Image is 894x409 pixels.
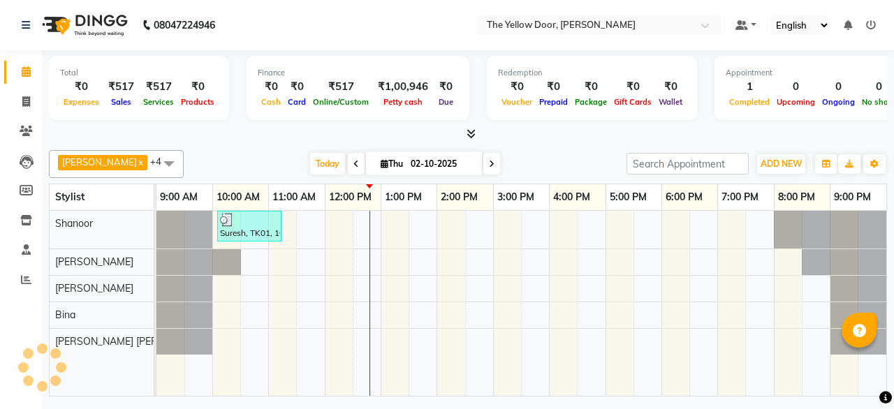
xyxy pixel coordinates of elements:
[62,156,137,168] span: [PERSON_NAME]
[219,213,280,239] div: Suresh, TK01, 10:05 AM-11:15 AM, Men - Hairwash,Men - Navratna Oil - Head Massage,Men - [PERSON_N...
[325,187,375,207] a: 12:00 PM
[437,187,481,207] a: 2:00 PM
[258,67,458,79] div: Finance
[655,97,686,107] span: Wallet
[406,154,476,174] input: 2025-10-02
[60,67,218,79] div: Total
[610,79,655,95] div: ₹0
[108,97,135,107] span: Sales
[36,6,131,45] img: logo
[718,187,762,207] a: 7:00 PM
[60,79,103,95] div: ₹0
[835,353,880,395] iframe: chat widget
[284,97,309,107] span: Card
[830,187,874,207] a: 9:00 PM
[381,187,425,207] a: 1:00 PM
[55,255,133,268] span: [PERSON_NAME]
[150,156,172,167] span: +4
[258,97,284,107] span: Cash
[284,79,309,95] div: ₹0
[773,97,819,107] span: Upcoming
[819,97,858,107] span: Ongoing
[662,187,706,207] a: 6:00 PM
[269,187,319,207] a: 11:00 AM
[156,187,201,207] a: 9:00 AM
[498,79,536,95] div: ₹0
[761,158,802,169] span: ADD NEW
[103,79,140,95] div: ₹517
[655,79,686,95] div: ₹0
[626,153,749,174] input: Search Appointment
[177,79,218,95] div: ₹0
[55,217,93,230] span: Shanoor
[726,79,773,95] div: 1
[55,191,85,203] span: Stylist
[819,79,858,95] div: 0
[140,97,177,107] span: Services
[310,153,345,174] span: Today
[377,158,406,169] span: Thu
[258,79,284,95] div: ₹0
[55,282,133,295] span: [PERSON_NAME]
[536,79,571,95] div: ₹0
[498,67,686,79] div: Redemption
[571,97,610,107] span: Package
[610,97,655,107] span: Gift Cards
[550,187,594,207] a: 4:00 PM
[372,79,434,95] div: ₹1,00,946
[726,97,773,107] span: Completed
[55,308,75,321] span: Bina
[140,79,177,95] div: ₹517
[380,97,426,107] span: Petty cash
[757,154,805,174] button: ADD NEW
[309,97,372,107] span: Online/Custom
[536,97,571,107] span: Prepaid
[55,335,214,348] span: [PERSON_NAME] [PERSON_NAME]
[60,97,103,107] span: Expenses
[775,187,819,207] a: 8:00 PM
[154,6,215,45] b: 08047224946
[435,97,457,107] span: Due
[773,79,819,95] div: 0
[434,79,458,95] div: ₹0
[498,97,536,107] span: Voucher
[309,79,372,95] div: ₹517
[606,187,650,207] a: 5:00 PM
[494,187,538,207] a: 3:00 PM
[137,156,143,168] a: x
[213,187,263,207] a: 10:00 AM
[177,97,218,107] span: Products
[571,79,610,95] div: ₹0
